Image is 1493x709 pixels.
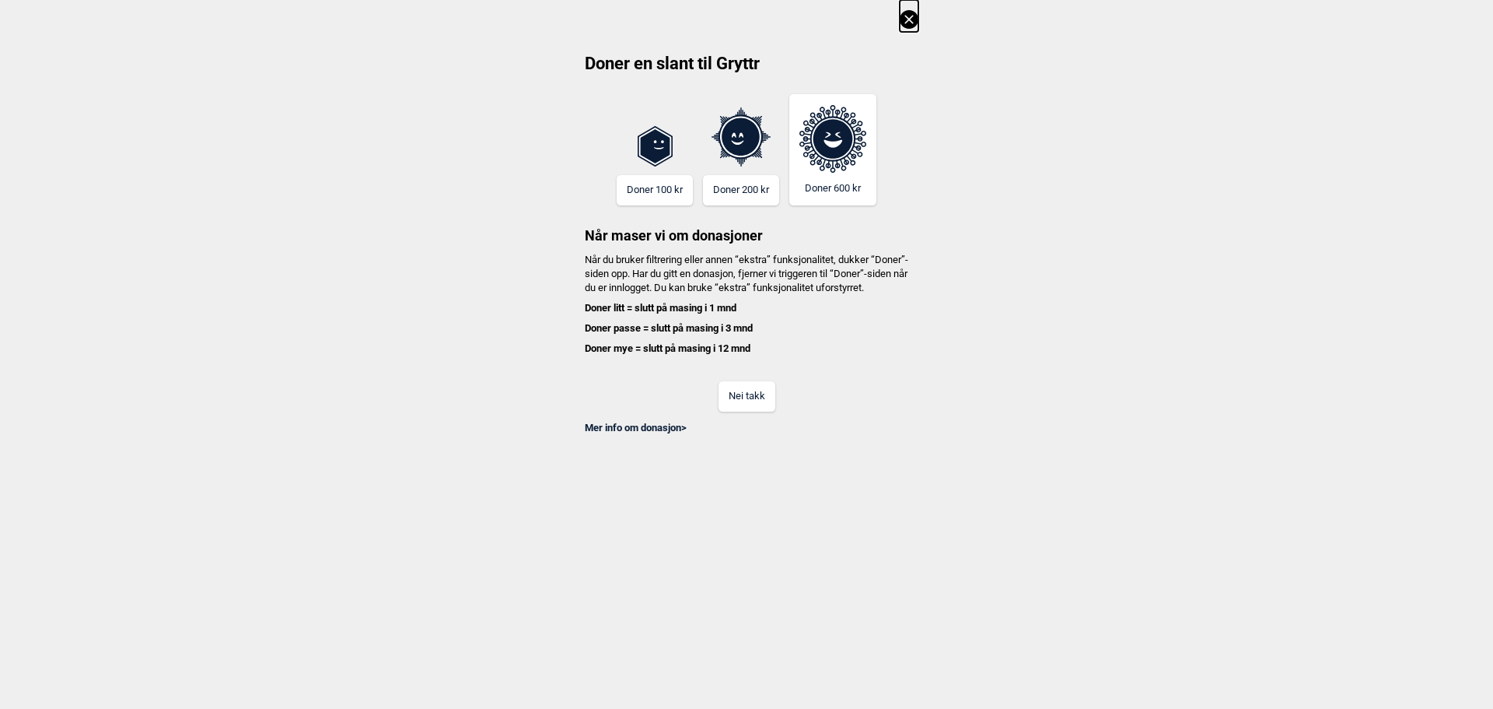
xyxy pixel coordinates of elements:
[585,422,687,433] a: Mer info om donasjon>
[575,205,918,245] h3: Når maser vi om donasjoner
[585,302,736,314] b: Doner litt = slutt på masing i 1 mnd
[719,381,775,412] button: Nei takk
[789,94,876,205] button: Doner 600 kr
[703,175,779,205] button: Doner 200 kr
[617,175,693,205] button: Doner 100 kr
[585,342,750,354] b: Doner mye = slutt på masing i 12 mnd
[575,253,918,356] h4: Når du bruker filtrering eller annen “ekstra” funksjonalitet, dukker “Doner”-siden opp. Har du gi...
[585,322,753,334] b: Doner passe = slutt på masing i 3 mnd
[575,52,918,86] h2: Doner en slant til Gryttr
